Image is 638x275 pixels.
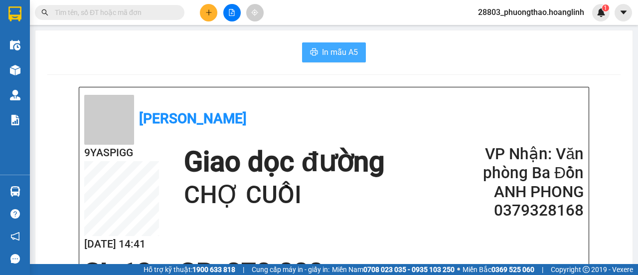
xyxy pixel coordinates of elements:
span: printer [310,48,318,57]
img: warehouse-icon [10,186,20,197]
span: file-add [228,9,235,16]
h2: VP Nhận: Văn phòng Ba Đồn [464,145,584,183]
span: copyright [583,266,590,273]
img: warehouse-icon [10,40,20,50]
button: file-add [223,4,241,21]
img: warehouse-icon [10,65,20,75]
strong: 1900 633 818 [192,266,235,274]
h1: Giao dọc đường [184,145,384,179]
img: warehouse-icon [10,90,20,100]
img: solution-icon [10,115,20,125]
img: logo-vxr [8,6,21,21]
span: 1 [604,4,607,11]
h2: [DATE] 14:41 [84,236,159,253]
strong: 0369 525 060 [491,266,534,274]
span: | [243,264,244,275]
span: notification [10,232,20,241]
span: | [542,264,543,275]
button: plus [200,4,217,21]
span: ⚪️ [457,268,460,272]
button: caret-down [615,4,632,21]
span: Cung cấp máy in - giấy in: [252,264,329,275]
h2: ANH PHONG [464,183,584,202]
span: plus [205,9,212,16]
span: search [41,9,48,16]
span: Miền Bắc [463,264,534,275]
span: 28803_phuongthao.hoanglinh [470,6,592,18]
span: caret-down [619,8,628,17]
strong: 0708 023 035 - 0935 103 250 [363,266,455,274]
span: message [10,254,20,264]
button: printerIn mẫu A5 [302,42,366,62]
input: Tìm tên, số ĐT hoặc mã đơn [55,7,172,18]
sup: 1 [602,4,609,11]
span: In mẫu A5 [322,46,358,58]
b: [PERSON_NAME] [139,110,247,127]
img: icon-new-feature [597,8,606,17]
span: Hỗ trợ kỹ thuật: [144,264,235,275]
h2: 0379328168 [464,201,584,220]
span: aim [251,9,258,16]
button: aim [246,4,264,21]
span: question-circle [10,209,20,219]
h1: CHỢ CUỒI [184,179,384,211]
span: Miền Nam [332,264,455,275]
h2: 9YASPIGG [84,145,159,161]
